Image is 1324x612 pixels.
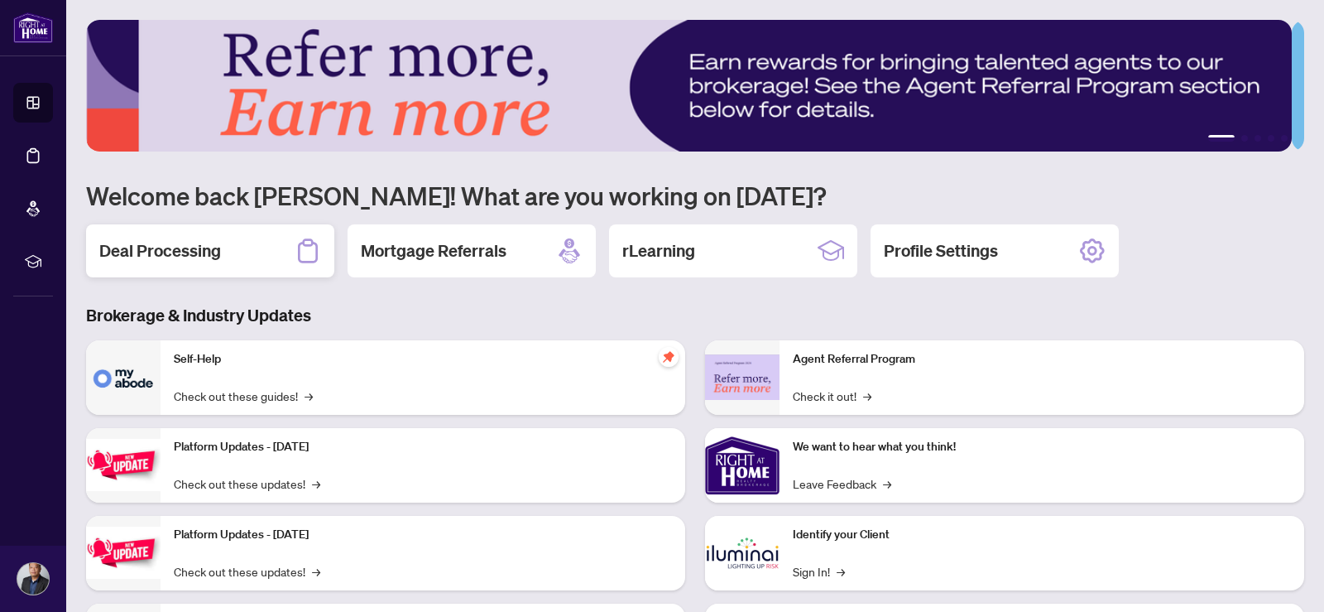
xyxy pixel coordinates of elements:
[705,354,780,400] img: Agent Referral Program
[1241,135,1248,142] button: 2
[99,239,221,263] h2: Deal Processing
[705,428,780,503] img: We want to hear what you think!
[312,562,320,581] span: →
[86,304,1304,327] h3: Brokerage & Industry Updates
[86,340,161,415] img: Self-Help
[174,526,672,544] p: Platform Updates - [DATE]
[305,387,313,405] span: →
[13,12,53,43] img: logo
[174,438,672,456] p: Platform Updates - [DATE]
[361,239,506,263] h2: Mortgage Referrals
[793,438,1291,456] p: We want to hear what you think!
[1281,135,1288,142] button: 5
[174,475,320,493] a: Check out these updates!→
[793,526,1291,544] p: Identify your Client
[86,180,1304,211] h1: Welcome back [PERSON_NAME]! What are you working on [DATE]?
[17,563,49,595] img: Profile Icon
[86,527,161,579] img: Platform Updates - July 8, 2025
[1268,135,1274,142] button: 4
[622,239,695,263] h2: rLearning
[793,562,845,581] a: Sign In!→
[86,20,1292,152] img: Slide 0
[883,475,891,493] span: →
[86,439,161,491] img: Platform Updates - July 21, 2025
[1208,135,1235,142] button: 1
[793,387,871,405] a: Check it out!→
[174,562,320,581] a: Check out these updates!→
[793,350,1291,369] p: Agent Referral Program
[863,387,871,405] span: →
[174,387,313,405] a: Check out these guides!→
[174,350,672,369] p: Self-Help
[1258,554,1307,604] button: Open asap
[837,562,845,581] span: →
[659,347,679,367] span: pushpin
[312,475,320,493] span: →
[793,475,891,493] a: Leave Feedback→
[1254,135,1261,142] button: 3
[884,239,998,263] h2: Profile Settings
[705,516,780,590] img: Identify your Client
